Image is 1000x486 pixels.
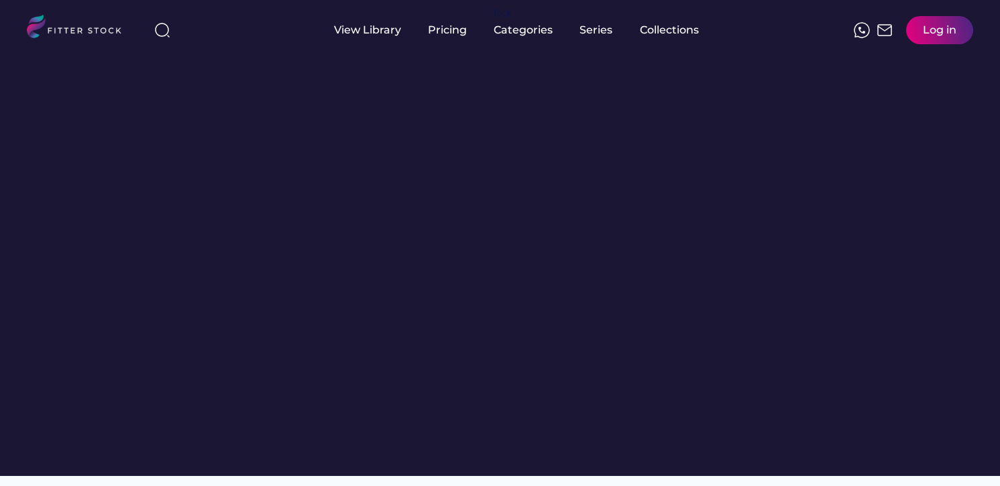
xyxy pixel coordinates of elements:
[27,15,133,42] img: LOGO.svg
[640,23,699,38] div: Collections
[494,7,511,20] div: fvck
[334,23,401,38] div: View Library
[154,22,170,38] img: search-normal%203.svg
[428,23,467,38] div: Pricing
[494,23,553,38] div: Categories
[854,22,870,38] img: meteor-icons_whatsapp%20%281%29.svg
[877,22,893,38] img: Frame%2051.svg
[923,23,956,38] div: Log in
[579,23,613,38] div: Series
